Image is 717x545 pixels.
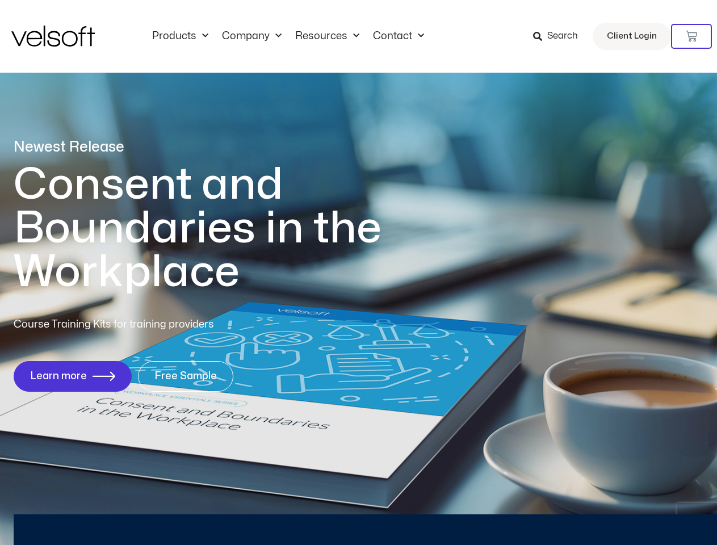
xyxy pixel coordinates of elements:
[533,27,586,46] a: Search
[607,29,657,44] span: Client Login
[145,30,215,43] a: ProductsMenu Toggle
[30,371,87,382] span: Learn more
[14,361,132,392] a: Learn more
[14,163,428,294] h1: Consent and Boundaries in the Workplace
[138,361,233,392] a: Free Sample
[366,30,431,43] a: ContactMenu Toggle
[593,23,671,50] a: Client Login
[547,29,578,44] span: Search
[145,30,431,43] nav: Menu
[215,30,288,43] a: CompanyMenu Toggle
[11,26,95,47] img: Velsoft Training Materials
[154,371,217,382] span: Free Sample
[14,137,428,157] p: Newest Release
[14,317,296,333] p: Course Training Kits for training providers
[288,30,366,43] a: ResourcesMenu Toggle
